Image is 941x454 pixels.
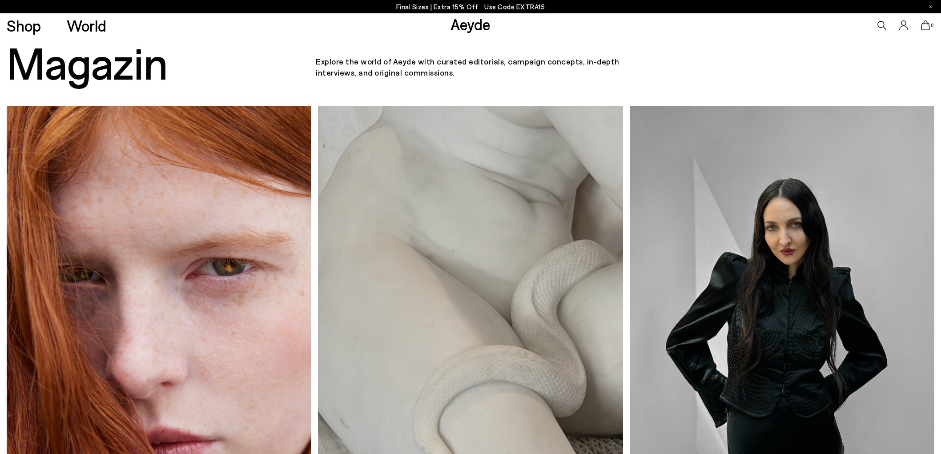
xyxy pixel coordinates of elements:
[930,23,934,28] span: 0
[7,37,316,86] div: Magazin
[450,15,491,33] a: Aeyde
[316,56,625,78] div: Explore the world of Aeyde with curated editorials, campaign concepts, in-depth interviews, and o...
[7,18,41,33] a: Shop
[67,18,106,33] a: World
[396,1,545,12] p: Final Sizes | Extra 15% Off
[484,3,545,11] span: Navigate to /collections/ss25-final-sizes
[921,20,930,30] a: 0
